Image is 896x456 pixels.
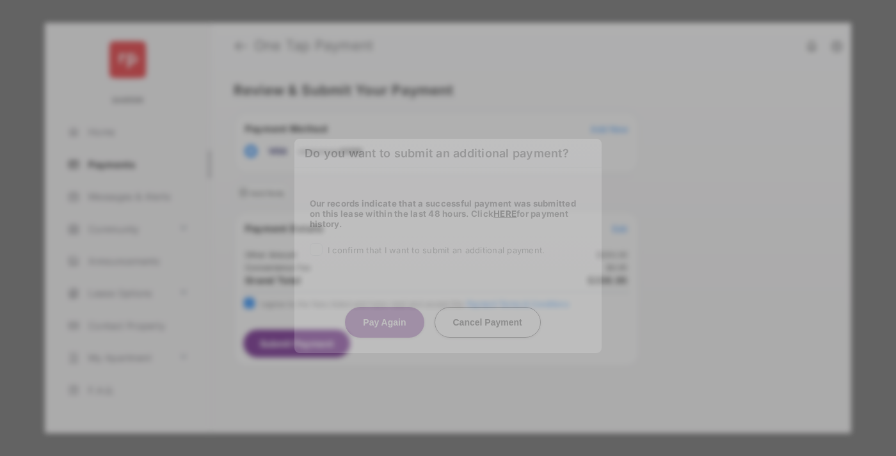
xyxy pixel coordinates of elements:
span: I confirm that I want to submit an additional payment. [328,245,545,255]
button: Cancel Payment [435,307,541,338]
a: HERE [493,208,516,218]
h2: Do you want to submit an additional payment? [294,139,602,168]
button: Pay Again [345,307,424,338]
h5: Our records indicate that a successful payment was submitted on this lease within the last 48 hou... [310,198,586,228]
